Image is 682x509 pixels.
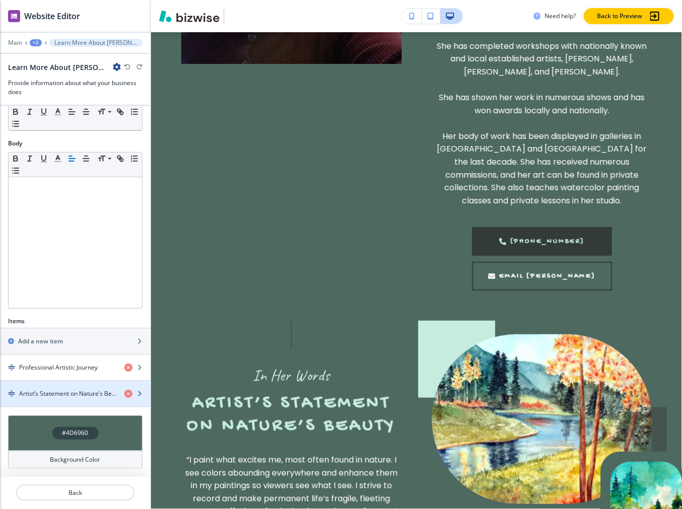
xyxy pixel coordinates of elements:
[16,485,134,501] button: Back
[432,334,652,504] img: 9ca4ac66930d99b67b6f989403bbd040.webp
[54,39,137,46] p: Learn More About [PERSON_NAME], Fine Artist:
[545,12,576,21] h3: Need help?
[50,455,101,464] h4: Background Color
[253,365,330,386] h6: In Her Words
[597,12,643,21] p: Back to Preview
[432,91,652,117] p: She has shown her work in numerous shows and has won awards locally and nationally.
[8,415,142,469] button: #4D6960Background Color
[8,364,15,371] img: Drag
[584,8,674,24] button: Back to Preview
[472,227,612,256] a: [PHONE_NUMBER]
[8,139,22,148] h2: Body
[8,390,15,397] img: Drag
[432,130,652,207] p: Her body of work has been displayed in galleries in [GEOGRAPHIC_DATA] and [GEOGRAPHIC_DATA] for t...
[8,79,142,97] h3: Provide information about what your business does
[432,40,652,79] p: She has completed workshops with nationally known and local established artists, [PERSON_NAME], [...
[49,39,142,47] button: Learn More About [PERSON_NAME], Fine Artist:
[19,389,116,398] h4: Artist’s Statement on Nature’s Beauty
[8,10,20,22] img: editor icon
[18,337,63,346] h2: Add a new item
[181,392,402,438] h2: Artist’s Statement on Nature’s Beauty
[24,10,80,22] h2: Website Editor
[17,488,133,497] p: Back
[8,317,25,326] h2: Items
[30,39,42,46] button: +2
[159,10,219,22] img: Bizwise Logo
[19,363,98,372] h4: Professional Artistic Journey
[62,428,89,438] h4: #4D6960
[229,8,252,24] img: Your Logo
[8,62,109,72] h2: Learn More About [PERSON_NAME], Fine Artist:
[472,262,612,290] a: Email [PERSON_NAME]
[8,39,22,46] button: Main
